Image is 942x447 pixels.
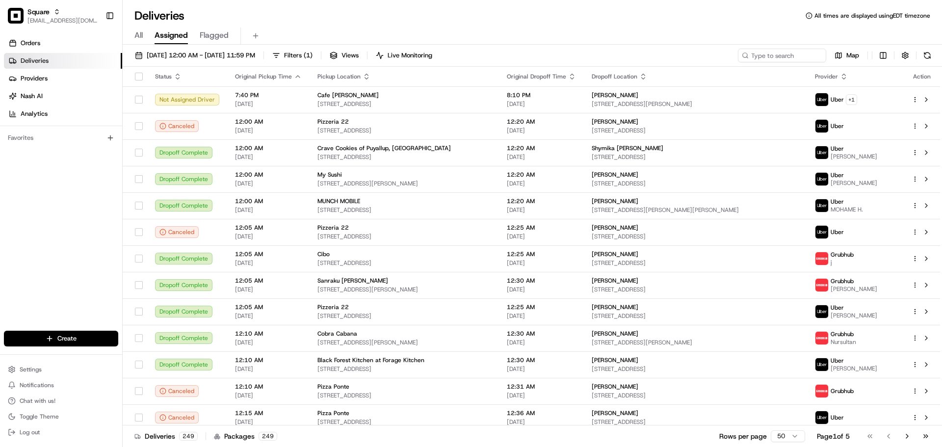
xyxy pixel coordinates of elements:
[200,29,229,41] span: Flagged
[317,356,424,364] span: Black Forest Kitchen at Forage Kitchen
[831,122,844,130] span: Uber
[831,145,844,153] span: Uber
[235,365,302,373] span: [DATE]
[592,100,799,108] span: [STREET_ADDRESS][PERSON_NAME]
[4,71,122,86] a: Providers
[235,118,302,126] span: 12:00 AM
[155,120,199,132] button: Canceled
[214,431,277,441] div: Packages
[27,7,50,17] span: Square
[507,180,576,187] span: [DATE]
[155,29,188,41] span: Assigned
[831,198,844,206] span: Uber
[507,277,576,285] span: 12:30 AM
[235,197,302,205] span: 12:00 AM
[592,418,799,426] span: [STREET_ADDRESS]
[10,39,179,55] p: Welcome 👋
[592,180,799,187] span: [STREET_ADDRESS]
[21,109,48,118] span: Analytics
[831,304,844,312] span: Uber
[235,100,302,108] span: [DATE]
[831,259,854,266] span: j
[846,94,857,105] button: +1
[317,73,361,80] span: Pickup Location
[4,425,118,439] button: Log out
[831,414,844,421] span: Uber
[235,312,302,320] span: [DATE]
[33,94,161,104] div: Start new chat
[815,73,838,80] span: Provider
[317,259,491,267] span: [STREET_ADDRESS]
[235,224,302,232] span: 12:05 AM
[26,63,162,74] input: Clear
[235,206,302,214] span: [DATE]
[167,97,179,108] button: Start new chat
[507,286,576,293] span: [DATE]
[20,413,59,421] span: Toggle Theme
[507,250,576,258] span: 12:25 AM
[235,259,302,267] span: [DATE]
[815,332,828,344] img: 5e692f75ce7d37001a5d71f1
[371,49,437,62] button: Live Monitoring
[4,363,118,376] button: Settings
[83,143,91,151] div: 💻
[134,8,184,24] h1: Deliveries
[317,277,388,285] span: Sanraku [PERSON_NAME]
[831,330,854,338] span: Grubhub
[341,51,359,60] span: Views
[831,228,844,236] span: Uber
[592,233,799,240] span: [STREET_ADDRESS]
[846,51,859,60] span: Map
[235,392,302,399] span: [DATE]
[10,94,27,111] img: 1736555255976-a54dd68f-1ca7-489b-9aae-adbdc363a1c4
[4,53,122,69] a: Deliveries
[317,418,491,426] span: [STREET_ADDRESS]
[831,171,844,179] span: Uber
[507,91,576,99] span: 8:10 PM
[235,356,302,364] span: 12:10 AM
[317,250,330,258] span: Cibo
[507,418,576,426] span: [DATE]
[592,277,638,285] span: [PERSON_NAME]
[592,409,638,417] span: [PERSON_NAME]
[507,339,576,346] span: [DATE]
[317,392,491,399] span: [STREET_ADDRESS]
[21,56,49,65] span: Deliveries
[57,334,77,343] span: Create
[815,411,828,424] img: uber-new-logo.jpeg
[284,51,313,60] span: Filters
[317,144,451,152] span: Crave Cookies of Puyallup, [GEOGRAPHIC_DATA]
[20,397,55,405] span: Chat with us!
[155,385,199,397] button: Canceled
[4,130,118,146] div: Favorites
[10,10,29,29] img: Nash
[235,153,302,161] span: [DATE]
[592,312,799,320] span: [STREET_ADDRESS]
[507,409,576,417] span: 12:36 AM
[4,106,122,122] a: Analytics
[815,385,828,397] img: 5e692f75ce7d37001a5d71f1
[507,224,576,232] span: 12:25 AM
[831,338,856,346] span: Nursultan
[10,143,18,151] div: 📗
[719,431,767,441] p: Rows per page
[317,233,491,240] span: [STREET_ADDRESS]
[507,365,576,373] span: [DATE]
[592,259,799,267] span: [STREET_ADDRESS]
[831,387,854,395] span: Grubhub
[507,73,566,80] span: Original Dropoff Time
[507,197,576,205] span: 12:20 AM
[235,250,302,258] span: 12:05 AM
[235,277,302,285] span: 12:05 AM
[592,144,663,152] span: Shymika [PERSON_NAME]
[317,312,491,320] span: [STREET_ADDRESS]
[592,339,799,346] span: [STREET_ADDRESS][PERSON_NAME]
[155,412,199,423] div: Canceled
[592,250,638,258] span: [PERSON_NAME]
[507,100,576,108] span: [DATE]
[507,171,576,179] span: 12:20 AM
[20,381,54,389] span: Notifications
[317,303,349,311] span: Pizzeria 22
[592,127,799,134] span: [STREET_ADDRESS]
